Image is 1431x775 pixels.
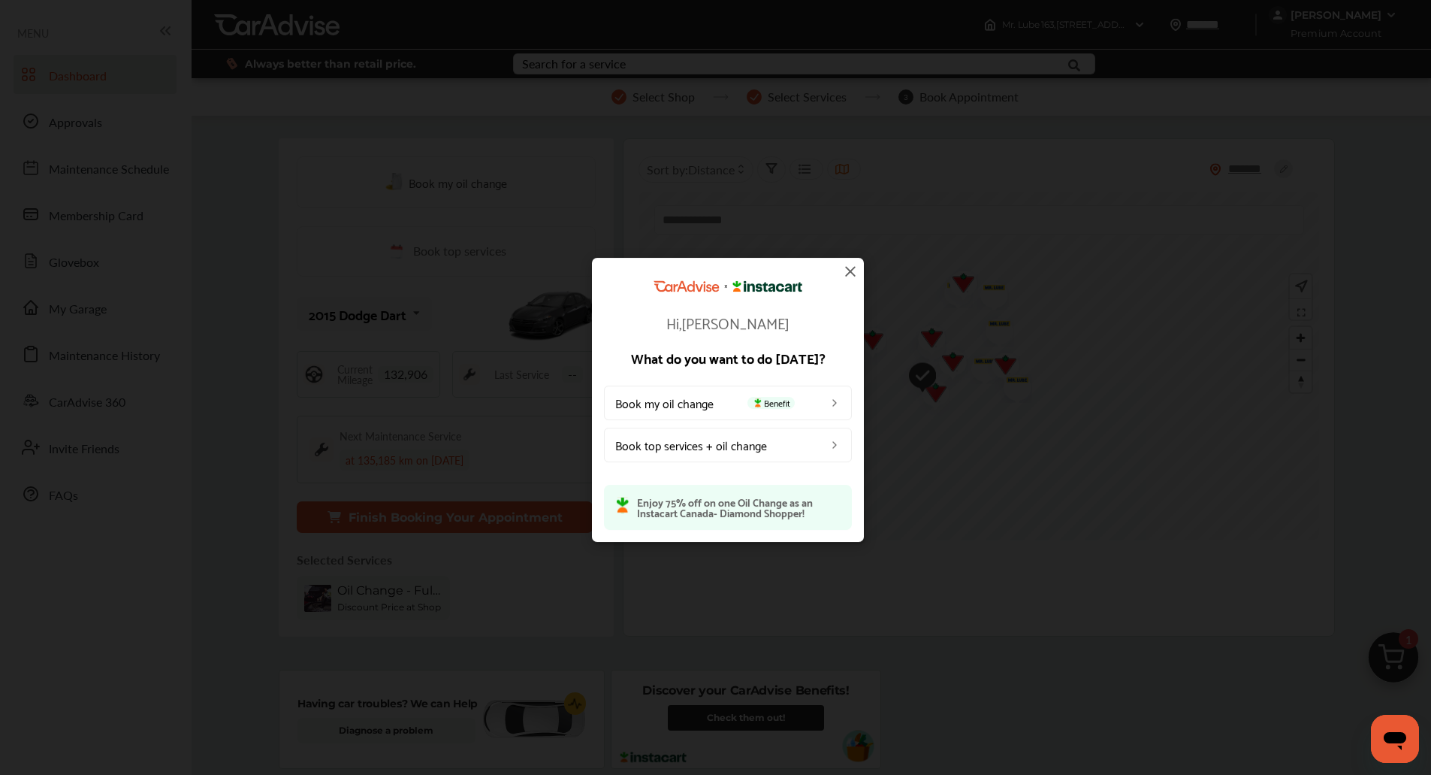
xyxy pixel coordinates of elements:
img: instacart-icon.73bd83c2.svg [752,398,764,407]
span: Benefit [747,396,795,408]
a: Book my oil changeBenefit [604,385,852,419]
img: left_arrow_icon.0f472efe.svg [829,438,841,450]
p: Enjoy 75% off on one Oil Change as an Instacart Canada- Diamond Shopper! [637,496,840,517]
img: left_arrow_icon.0f472efe.svg [829,396,841,408]
p: What do you want to do [DATE]? [604,350,852,364]
img: close-icon.a004319c.svg [841,262,859,280]
p: Hi, [PERSON_NAME] [604,314,852,329]
img: CarAdvise Instacart Logo [654,280,802,292]
iframe: Button to launch messaging window [1371,715,1419,763]
img: instacart-icon.73bd83c2.svg [616,496,629,513]
a: Book top services + oil change [604,427,852,462]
